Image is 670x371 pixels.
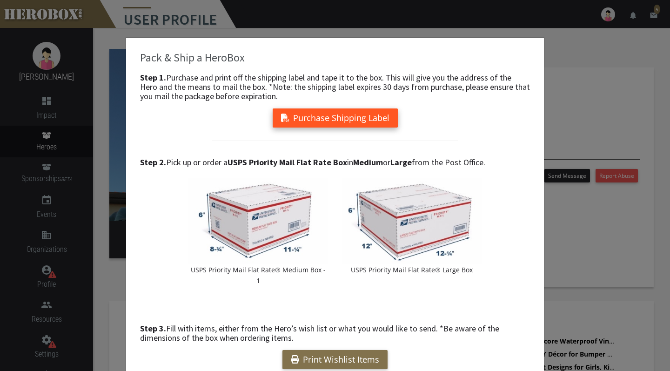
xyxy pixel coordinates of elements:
[342,264,482,275] p: USPS Priority Mail Flat Rate® Large Box
[188,264,328,286] p: USPS Priority Mail Flat Rate® Medium Box - 1
[140,324,530,343] h4: Fill with items, either from the Hero’s wish list or what you would like to send. *Be aware of th...
[282,350,388,369] a: Print Wishlist Items
[188,178,328,286] a: USPS Priority Mail Flat Rate® Medium Box - 1
[390,157,412,168] b: Large
[140,73,530,101] h4: Purchase and print off the shipping label and tape it to the box. This will give you the address ...
[342,178,482,264] img: USPS_LargeFlatRateBox.jpeg
[140,52,530,64] h3: Pack & Ship a HeroBox
[188,178,328,264] img: USPS_MediumFlatRateBox1.jpeg
[140,72,166,83] b: Step 1.
[353,157,383,168] b: Medium
[140,158,530,167] h4: Pick up or order a in or from the Post Office.
[140,323,166,334] b: Step 3.
[228,157,347,168] b: USPS Priority Mail Flat Rate Box
[342,178,482,275] a: USPS Priority Mail Flat Rate® Large Box
[273,108,398,128] button: Purchase Shipping Label
[140,157,166,168] b: Step 2.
